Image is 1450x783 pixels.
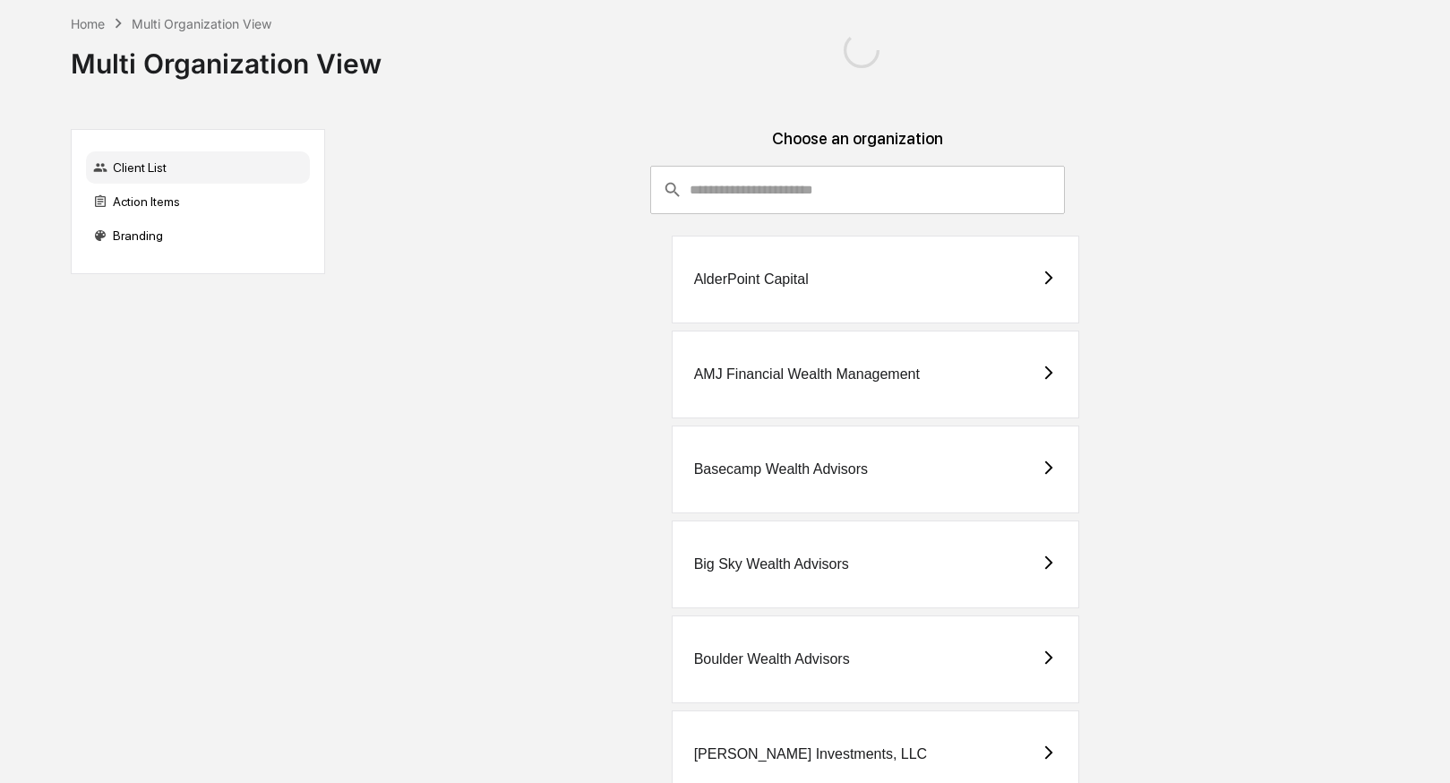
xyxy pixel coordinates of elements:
[694,651,850,667] div: Boulder Wealth Advisors
[650,166,1065,214] div: consultant-dashboard__filter-organizations-search-bar
[694,461,868,478] div: Basecamp Wealth Advisors
[71,33,382,80] div: Multi Organization View
[86,219,310,252] div: Branding
[694,366,920,383] div: AMJ Financial Wealth Management
[694,746,928,762] div: [PERSON_NAME] Investments, LLC
[694,271,809,288] div: AlderPoint Capital
[86,151,310,184] div: Client List
[132,16,271,31] div: Multi Organization View
[86,185,310,218] div: Action Items
[339,129,1376,166] div: Choose an organization
[71,16,105,31] div: Home
[694,556,849,572] div: Big Sky Wealth Advisors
